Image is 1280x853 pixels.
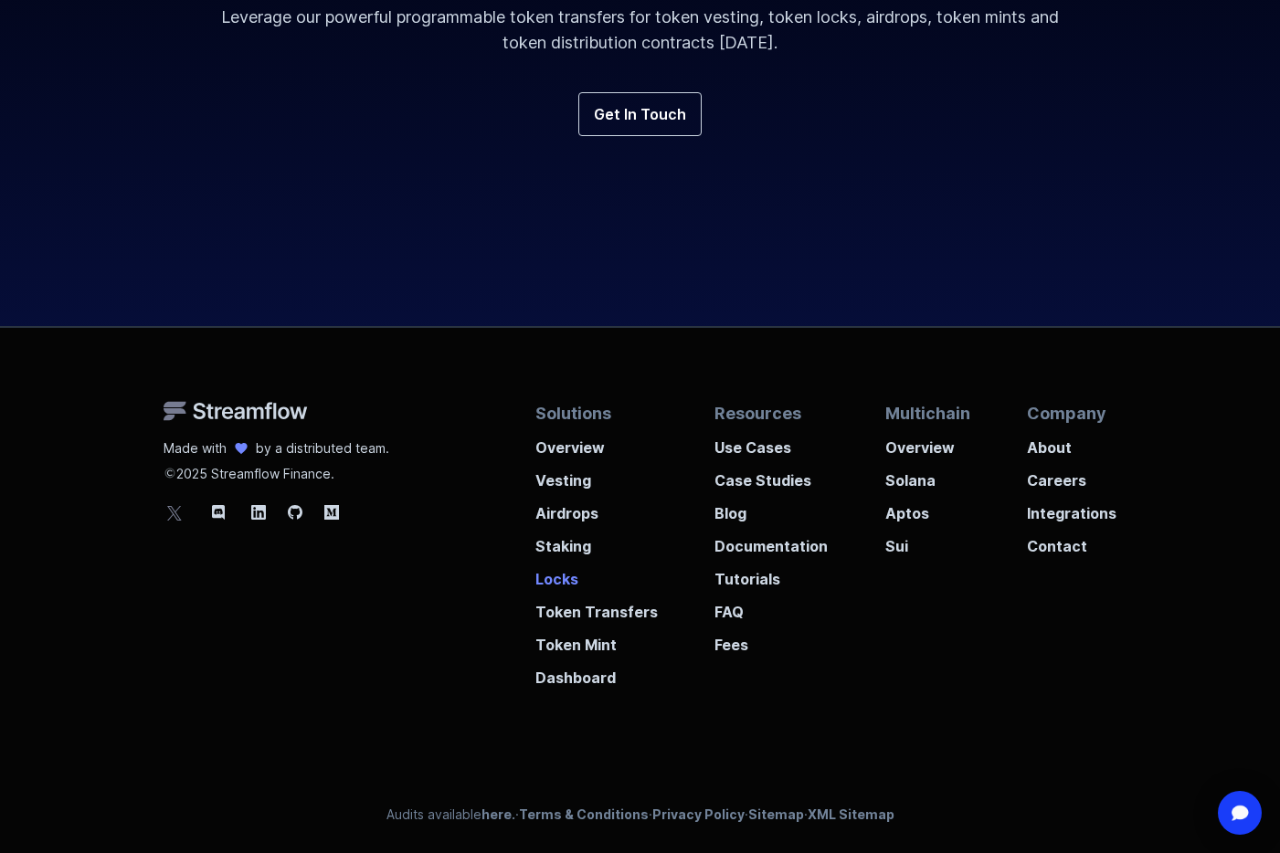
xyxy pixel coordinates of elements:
[714,590,828,623] a: FAQ
[808,806,894,822] a: XML Sitemap
[535,623,658,656] a: Token Mint
[652,806,745,822] a: Privacy Policy
[578,92,702,136] a: Get In Touch
[164,458,389,483] p: 2025 Streamflow Finance.
[535,401,658,426] p: Solutions
[519,806,649,822] a: Terms & Conditions
[1027,426,1116,458] a: About
[535,590,658,623] a: Token Transfers
[164,439,227,458] p: Made with
[1027,524,1116,557] a: Contact
[164,401,308,421] img: Streamflow Logo
[714,524,828,557] a: Documentation
[202,5,1079,56] p: Leverage our powerful programmable token transfers for token vesting, token locks, airdrops, toke...
[535,557,658,590] a: Locks
[885,401,970,426] p: Multichain
[535,426,658,458] a: Overview
[714,491,828,524] a: Blog
[885,491,970,524] a: Aptos
[714,557,828,590] a: Tutorials
[714,458,828,491] a: Case Studies
[535,656,658,689] a: Dashboard
[714,401,828,426] p: Resources
[1027,491,1116,524] a: Integrations
[1027,401,1116,426] p: Company
[885,524,970,557] a: Sui
[535,458,658,491] a: Vesting
[535,524,658,557] a: Staking
[535,491,658,524] a: Airdrops
[1027,458,1116,491] a: Careers
[386,806,894,824] p: Audits available · · · ·
[714,426,828,458] a: Use Cases
[748,806,804,822] a: Sitemap
[714,623,828,656] a: Fees
[885,458,970,491] a: Solana
[481,806,515,822] a: here.
[256,439,389,458] p: by a distributed team.
[885,426,970,458] a: Overview
[1218,791,1262,835] div: Open Intercom Messenger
